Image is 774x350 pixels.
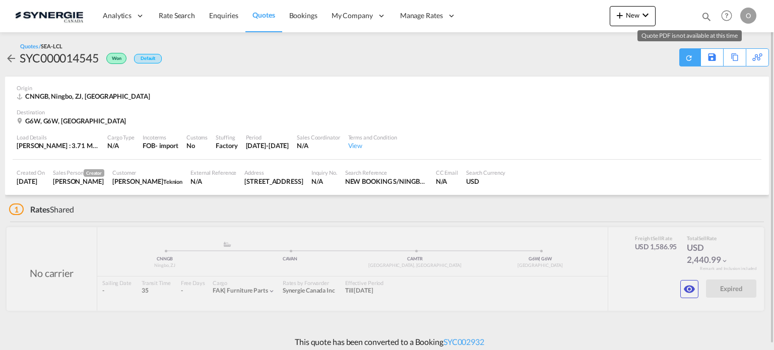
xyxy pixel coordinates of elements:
button: icon-eye [680,280,698,298]
span: Creator [84,169,104,177]
div: Charles-Olivier Thibault [112,177,182,186]
div: FOB [143,141,155,150]
div: Created On [17,169,45,176]
div: [PERSON_NAME] : 3.71 MT | Volumetric Wt : 18.67 CBM | Chargeable Wt : 18.67 W/M [17,141,99,150]
div: icon-arrow-left [5,50,20,66]
div: Stuffing [216,133,237,141]
div: G6W, G6W, Canada [17,116,128,125]
div: N/A [436,177,458,186]
div: Customer [112,169,182,176]
div: icon-magnify [701,11,712,26]
div: 4 Sep 2025 [17,177,45,186]
span: Enquiries [209,11,238,20]
div: Inquiry No. [311,169,337,176]
div: N/A [190,177,236,186]
div: Search Reference [345,169,428,176]
div: Save As Template [701,49,723,66]
md-icon: icon-magnify [701,11,712,22]
span: SEA-LCL [41,43,62,49]
div: Sales Person [53,169,104,177]
span: 1 [9,203,24,215]
div: Quotes /SEA-LCL [20,42,62,50]
div: Cargo Type [107,133,135,141]
div: Incoterms [143,133,178,141]
div: Won [99,50,129,66]
div: O [740,8,756,24]
div: Terms and Condition [348,133,397,141]
div: N/A [297,141,340,150]
p: This quote has been converted to a Booking [290,336,484,347]
span: Quotes [252,11,275,19]
img: 1f56c880d42311ef80fc7dca854c8e59.png [15,5,83,27]
md-icon: icon-chevron-down [639,9,652,21]
div: 6 Sep 2025 [246,141,289,150]
span: Rates [30,204,50,214]
md-icon: icon-arrow-left [5,52,17,64]
div: Default [134,54,162,63]
span: Rate Search [159,11,195,20]
div: CC Email [436,169,458,176]
div: Rosa Ho [53,177,104,186]
div: 975 Rue des Calfats, Porte/Door 47, Lévis, QC, G6Y 9E8 [244,177,303,186]
div: - import [155,141,178,150]
span: New [614,11,652,19]
a: SYC002932 [443,337,484,346]
div: Load Details [17,133,99,141]
div: CNNGB, Ningbo, ZJ, Europe [17,92,152,101]
div: USD [466,177,506,186]
md-icon: icon-refresh [685,53,693,62]
button: icon-plus 400-fgNewicon-chevron-down [610,6,656,26]
div: View [348,141,397,150]
md-icon: icon-plus 400-fg [614,9,626,21]
div: Search Currency [466,169,506,176]
div: N/A [311,177,337,186]
span: Manage Rates [400,11,443,21]
div: Destination [17,108,757,116]
div: External Reference [190,169,236,176]
span: Analytics [103,11,132,21]
div: SYC000014545 [20,50,99,66]
div: N/A [107,141,135,150]
div: No [186,141,208,150]
span: Help [718,7,735,24]
div: Period [246,133,289,141]
md-icon: icon-eye [683,283,695,295]
div: Origin [17,84,757,92]
md-tooltip: Quote PDF is not available at this time [637,30,742,41]
span: Won [112,55,124,65]
span: Bookings [289,11,317,20]
div: NEW BOOKING S/NINGBO DAXIE C/TEKNIION ROY &BRETON /NGBYUL25080093 [345,177,428,186]
div: Help [718,7,740,25]
span: Teknion [163,178,182,185]
span: My Company [332,11,373,21]
div: Address [244,169,303,176]
div: Shared [9,204,74,215]
div: Factory Stuffing [216,141,237,150]
div: Quote PDF is not available at this time [685,49,695,62]
div: Customs [186,133,208,141]
div: Sales Coordinator [297,133,340,141]
span: CNNGB, Ningbo, ZJ, [GEOGRAPHIC_DATA] [25,92,150,100]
